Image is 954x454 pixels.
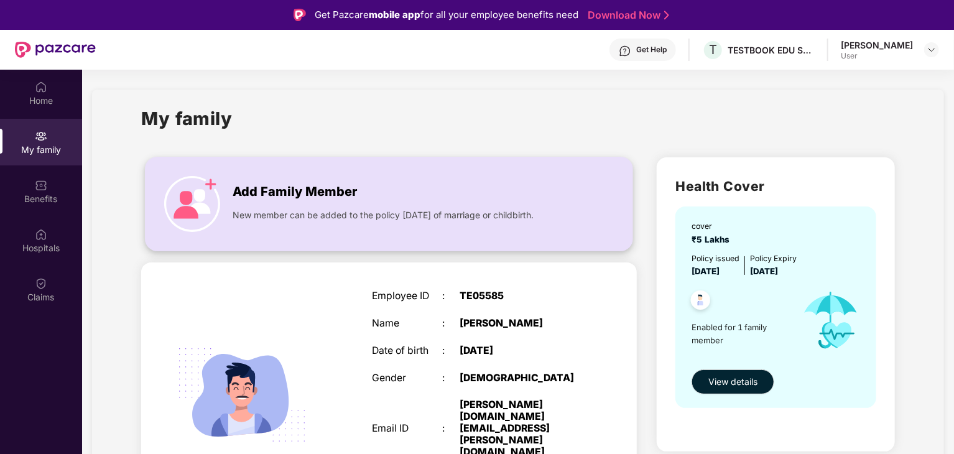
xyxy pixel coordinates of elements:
span: [DATE] [692,266,720,276]
div: TE05585 [460,290,583,302]
button: View details [692,369,774,394]
div: Employee ID [372,290,442,302]
div: cover [692,220,734,232]
span: Add Family Member [233,182,357,202]
div: Policy issued [692,252,739,264]
img: svg+xml;base64,PHN2ZyBpZD0iRHJvcGRvd24tMzJ4MzIiIHhtbG5zPSJodHRwOi8vd3d3LnczLm9yZy8yMDAwL3N2ZyIgd2... [927,45,937,55]
div: : [442,318,460,330]
img: icon [792,278,870,363]
span: T [709,42,717,57]
span: New member can be added to the policy [DATE] of marriage or childbirth. [233,208,534,222]
img: icon [164,176,220,232]
img: svg+xml;base64,PHN2ZyBpZD0iSGVscC0zMngzMiIgeG1sbnM9Imh0dHA6Ly93d3cudzMub3JnLzIwMDAvc3ZnIiB3aWR0aD... [619,45,631,57]
div: : [442,290,460,302]
img: svg+xml;base64,PHN2ZyBpZD0iQmVuZWZpdHMiIHhtbG5zPSJodHRwOi8vd3d3LnczLm9yZy8yMDAwL3N2ZyIgd2lkdGg9Ij... [35,179,47,192]
div: [DATE] [460,345,583,357]
div: Email ID [372,423,442,435]
div: [PERSON_NAME] [841,39,913,51]
img: Logo [294,9,306,21]
div: User [841,51,913,61]
div: : [442,423,460,435]
img: svg+xml;base64,PHN2ZyBpZD0iSG9zcGl0YWxzIiB4bWxucz0iaHR0cDovL3d3dy53My5vcmcvMjAwMC9zdmciIHdpZHRoPS... [35,228,47,241]
div: Policy Expiry [750,252,797,264]
span: ₹5 Lakhs [692,234,734,244]
div: TESTBOOK EDU SOLUTIONS PRIVATE LIMITED [728,44,815,56]
div: [PERSON_NAME] [460,318,583,330]
img: Stroke [664,9,669,22]
div: : [442,373,460,384]
span: [DATE] [750,266,778,276]
div: : [442,345,460,357]
div: Name [372,318,442,330]
div: Get Help [636,45,667,55]
strong: mobile app [369,9,420,21]
div: Date of birth [372,345,442,357]
img: svg+xml;base64,PHN2ZyB4bWxucz0iaHR0cDovL3d3dy53My5vcmcvMjAwMC9zdmciIHdpZHRoPSI0OC45NDMiIGhlaWdodD... [685,287,716,317]
h1: My family [141,104,233,132]
div: Get Pazcare for all your employee benefits need [315,7,578,22]
span: Enabled for 1 family member [692,321,791,346]
div: [DEMOGRAPHIC_DATA] [460,373,583,384]
img: New Pazcare Logo [15,42,96,58]
span: View details [708,375,757,389]
div: Gender [372,373,442,384]
img: svg+xml;base64,PHN2ZyB3aWR0aD0iMjAiIGhlaWdodD0iMjAiIHZpZXdCb3g9IjAgMCAyMCAyMCIgZmlsbD0ibm9uZSIgeG... [35,130,47,142]
img: svg+xml;base64,PHN2ZyBpZD0iQ2xhaW0iIHhtbG5zPSJodHRwOi8vd3d3LnczLm9yZy8yMDAwL3N2ZyIgd2lkdGg9IjIwIi... [35,277,47,290]
img: svg+xml;base64,PHN2ZyBpZD0iSG9tZSIgeG1sbnM9Imh0dHA6Ly93d3cudzMub3JnLzIwMDAvc3ZnIiB3aWR0aD0iMjAiIG... [35,81,47,93]
a: Download Now [588,9,665,22]
h2: Health Cover [675,176,876,197]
